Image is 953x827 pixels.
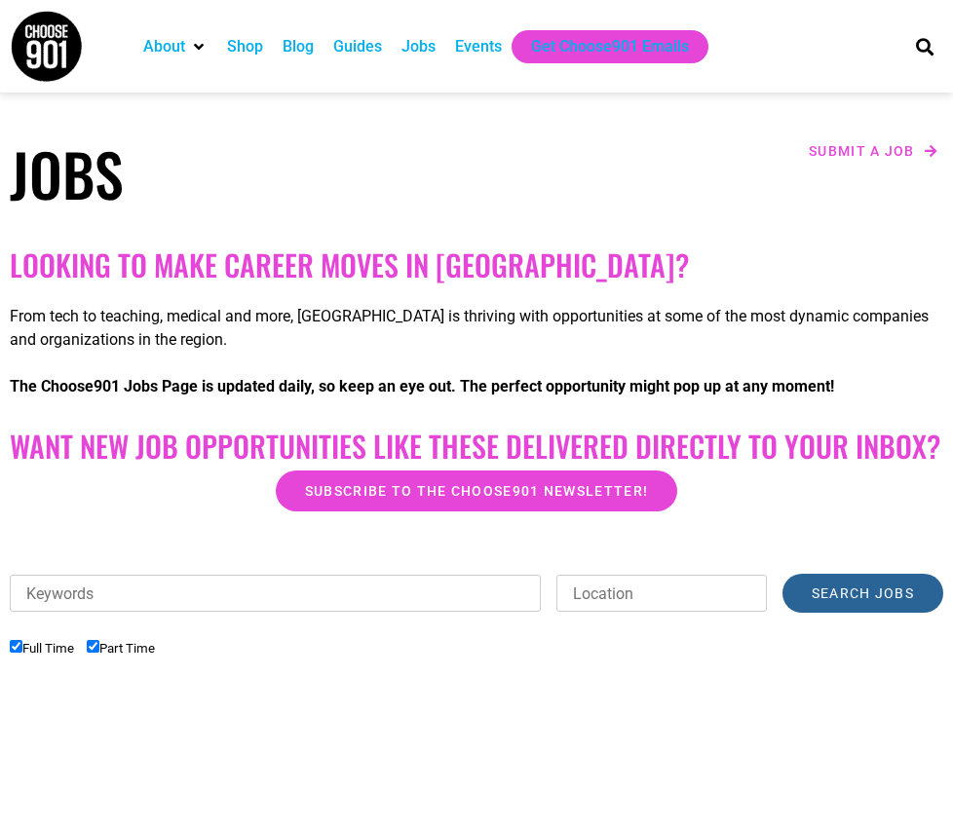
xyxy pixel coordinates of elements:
a: Shop [227,35,263,58]
a: Submit a job [803,138,943,164]
input: Location [556,575,766,612]
span: Submit a job [809,144,915,158]
nav: Main nav [133,30,889,63]
label: Full Time [10,641,74,656]
a: About [143,35,185,58]
h2: Want New Job Opportunities like these Delivered Directly to your Inbox? [10,429,943,464]
input: Part Time [87,640,99,653]
input: Keywords [10,575,541,612]
strong: The Choose901 Jobs Page is updated daily, so keep an eye out. The perfect opportunity might pop u... [10,377,834,395]
a: Events [455,35,502,58]
div: About [133,30,217,63]
a: Blog [283,35,314,58]
a: Get Choose901 Emails [531,35,689,58]
input: Full Time [10,640,22,653]
a: Guides [333,35,382,58]
p: From tech to teaching, medical and more, [GEOGRAPHIC_DATA] is thriving with opportunities at some... [10,305,943,352]
a: Subscribe to the Choose901 newsletter! [276,470,677,511]
input: Search Jobs [782,574,943,613]
h2: Looking to make career moves in [GEOGRAPHIC_DATA]? [10,247,943,282]
h1: Jobs [10,138,467,208]
span: Subscribe to the Choose901 newsletter! [305,484,648,498]
a: Jobs [401,35,436,58]
label: Part Time [87,641,155,656]
div: Search [909,30,941,62]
